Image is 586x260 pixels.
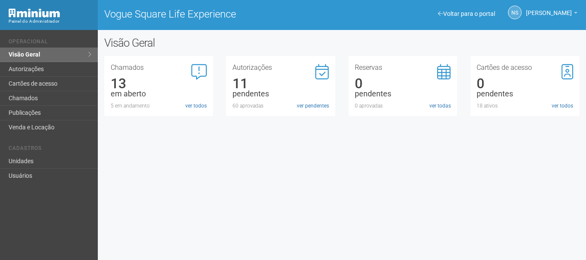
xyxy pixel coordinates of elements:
[9,145,91,154] li: Cadastros
[9,9,60,18] img: Minium
[438,10,495,17] a: Voltar para o portal
[355,102,451,110] div: 0 aprovadas
[185,102,207,110] a: ver todos
[477,80,573,87] div: 0
[111,80,207,87] div: 13
[233,64,329,71] h3: Autorizações
[233,80,329,87] div: 11
[111,102,207,110] div: 5 em andamento
[233,102,329,110] div: 60 aprovadas
[104,9,335,20] h1: Vogue Square Life Experience
[477,102,573,110] div: 18 ativos
[508,6,522,19] a: NS
[526,11,577,18] a: [PERSON_NAME]
[9,18,91,25] div: Painel do Administrador
[233,90,329,98] div: pendentes
[355,64,451,71] h3: Reservas
[111,64,207,71] h3: Chamados
[477,90,573,98] div: pendentes
[526,1,572,16] span: Nicolle Silva
[429,102,451,110] a: ver todas
[355,90,451,98] div: pendentes
[552,102,573,110] a: ver todos
[104,36,295,49] h2: Visão Geral
[9,39,91,48] li: Operacional
[297,102,329,110] a: ver pendentes
[111,90,207,98] div: em aberto
[477,64,573,71] h3: Cartões de acesso
[355,80,451,87] div: 0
